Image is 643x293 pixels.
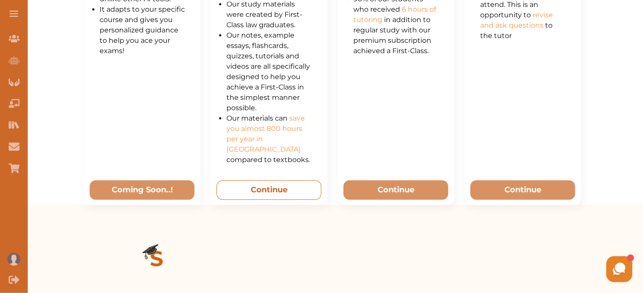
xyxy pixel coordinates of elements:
iframe: HelpCrunch [435,254,634,284]
button: Continue [343,181,448,200]
img: User profile [7,253,20,266]
button: Continue [470,181,575,200]
button: Coming Soon..! [90,181,194,200]
li: It adapts to your specific course and gives you personalized guidance to help you ace your exams! [100,5,185,57]
button: Continue [216,181,321,200]
li: Our materials can compared to textbooks. [226,114,312,166]
li: Our notes, example essays, flashcards, quizzes, tutorials and videos are all specifically designe... [226,31,312,114]
span: 6 hours of tutoring [353,6,436,24]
